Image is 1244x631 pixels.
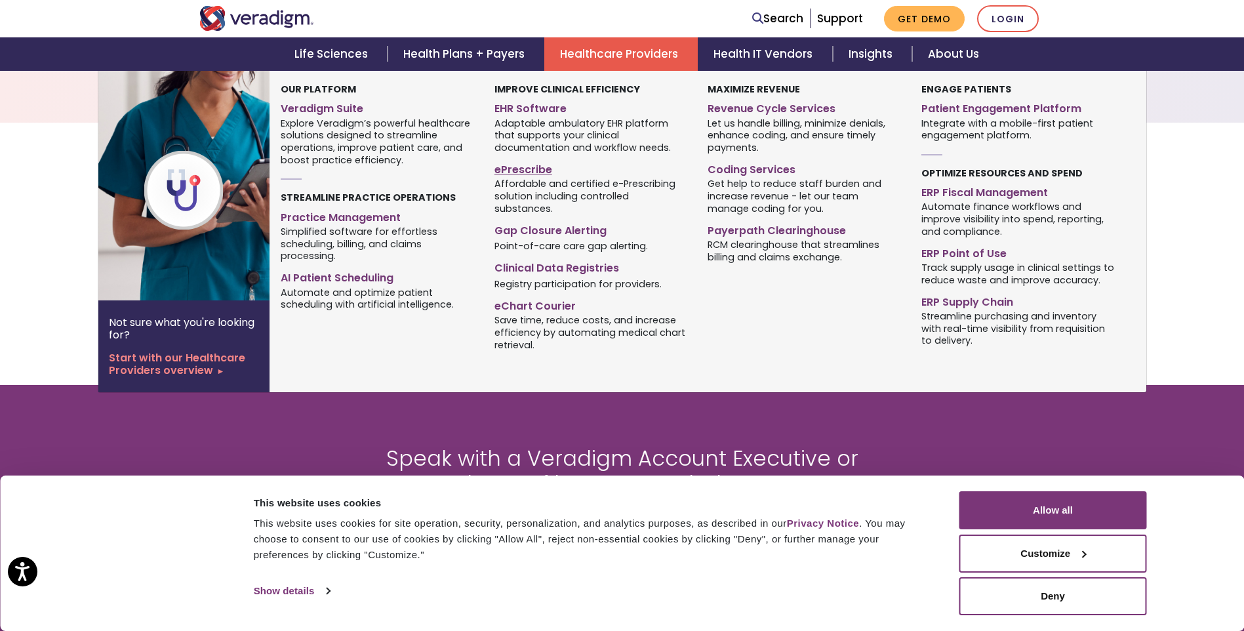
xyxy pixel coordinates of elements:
img: Veradigm logo [199,6,314,31]
button: Allow all [959,491,1147,529]
button: Customize [959,535,1147,573]
p: Not sure what you're looking for? [109,316,259,341]
a: Patient Engagement Platform [921,97,1115,116]
a: Revenue Cycle Services [708,97,901,116]
span: Integrate with a mobile-first patient engagement platform. [921,116,1115,142]
a: ERP Fiscal Management [921,181,1115,200]
a: Login [977,5,1039,32]
a: ERP Supply Chain [921,291,1115,310]
a: eChart Courier [494,295,688,314]
a: Privacy Notice [787,518,859,529]
a: Start with our Healthcare Providers overview [109,352,259,377]
span: Simplified software for effortless scheduling, billing, and claims processing. [281,224,474,262]
strong: Our Platform [281,83,356,96]
span: Adaptable ambulatory EHR platform that supports your clinical documentation and workflow needs. [494,116,688,154]
a: Healthcare Providers [544,37,698,71]
strong: Engage Patients [921,83,1011,96]
a: Clinical Data Registries [494,256,688,275]
a: Veradigm Suite [281,97,474,116]
a: Show details [254,581,330,601]
a: Support [817,10,863,26]
a: Health Plans + Payers [388,37,544,71]
span: Get help to reduce staff burden and increase revenue - let our team manage coding for you. [708,177,901,215]
a: Insights [833,37,912,71]
a: AI Patient Scheduling [281,266,474,285]
a: Gap Closure Alerting [494,219,688,238]
a: Search [752,10,803,28]
a: ERP Point of Use [921,242,1115,261]
img: Healthcare Provider [98,71,310,300]
a: Practice Management [281,206,474,225]
strong: Streamline Practice Operations [281,191,456,204]
button: Deny [959,577,1147,615]
a: ePrescribe [494,158,688,177]
a: EHR Software [494,97,688,116]
a: Coding Services [708,158,901,177]
a: Health IT Vendors [698,37,832,71]
div: This website uses cookies [254,495,930,511]
span: Automate and optimize patient scheduling with artificial intelligence. [281,285,474,311]
a: Get Demo [884,6,965,31]
span: Save time, reduce costs, and increase efficiency by automating medical chart retrieval. [494,314,688,352]
span: RCM clearinghouse that streamlines billing and claims exchange. [708,237,901,263]
span: Explore Veradigm’s powerful healthcare solutions designed to streamline operations, improve patie... [281,116,474,166]
a: Life Sciences [279,37,388,71]
span: Let us handle billing, minimize denials, enhance coding, and ensure timely payments. [708,116,901,154]
a: Payerpath Clearinghouse [708,219,901,238]
span: Affordable and certified e-Prescribing solution including controlled substances. [494,177,688,215]
span: Point-of-care care gap alerting. [494,239,648,253]
span: Automate finance workflows and improve visibility into spend, reporting, and compliance. [921,200,1115,238]
strong: Improve Clinical Efficiency [494,83,640,96]
strong: Optimize Resources and Spend [921,167,1083,180]
span: Streamline purchasing and inventory with real-time visibility from requisition to delivery. [921,309,1115,347]
a: About Us [912,37,995,71]
strong: Maximize Revenue [708,83,800,96]
iframe: Drift Chat Widget [983,182,1228,615]
span: Track supply usage in clinical settings to reduce waste and improve accuracy. [921,260,1115,286]
h2: Speak with a Veradigm Account Executive or request a demo of how we can help you meet your goals. [344,446,901,521]
div: This website uses cookies for site operation, security, personalization, and analytics purposes, ... [254,516,930,563]
span: Registry participation for providers. [494,277,662,290]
